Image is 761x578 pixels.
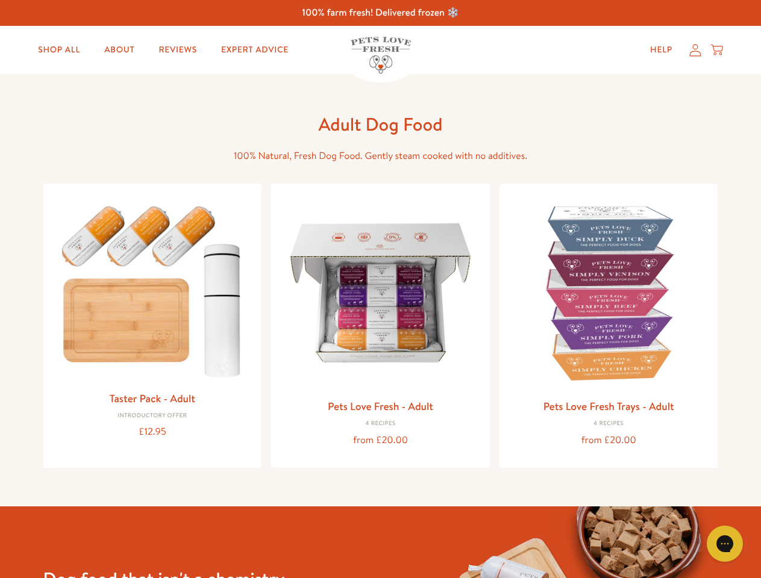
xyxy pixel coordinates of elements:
a: Reviews [149,38,206,62]
a: Pets Love Fresh Trays - Adult [543,399,674,414]
div: 4 Recipes [509,420,709,427]
a: Taster Pack - Adult [110,391,195,406]
a: Pets Love Fresh - Adult [328,399,433,414]
div: from £20.00 [509,432,709,449]
img: Pets Love Fresh [351,37,411,73]
a: Help [640,38,682,62]
span: 100% Natural, Fresh Dog Food. Gently steam cooked with no additives. [234,149,527,163]
img: Pets Love Fresh Trays - Adult [509,193,709,393]
img: Pets Love Fresh - Adult [281,193,480,393]
img: Taster Pack - Adult [53,193,252,384]
a: Shop All [28,38,90,62]
a: Expert Advice [211,38,298,62]
h1: Adult Dog Food [188,113,574,136]
iframe: Gorgias live chat messenger [701,521,749,566]
div: 4 Recipes [281,420,480,427]
div: Introductory Offer [53,412,252,420]
div: £12.95 [53,424,252,440]
div: from £20.00 [281,432,480,449]
a: About [95,38,144,62]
